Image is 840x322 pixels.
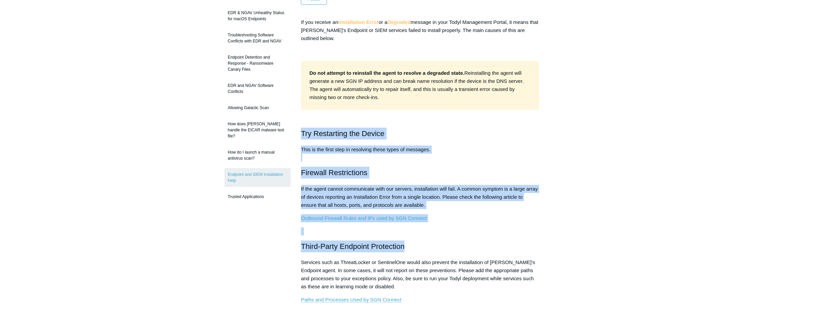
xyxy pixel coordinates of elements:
a: Trusted Applications [224,190,291,203]
a: Endpoint Detention and Response - Ransomware Canary Files [224,51,291,76]
a: How do I launch a manual antivirus scan? [224,146,291,165]
a: How does [PERSON_NAME] handle the EICAR malware test file? [224,118,291,142]
a: Troubleshooting Software Conflicts with EDR and NGAV [224,29,291,47]
p: If you receive an or a message in your Todyl Management Portal, it means that [PERSON_NAME]'s End... [301,18,539,42]
a: EDR & NGAV Unhealthy Status for macOS Endpoints [224,6,291,25]
strong: Degraded [387,19,411,25]
h2: Try Restarting the Device [301,128,539,139]
h2: Firewall Restrictions [301,167,539,179]
td: Reinstalling the agent will generate a new SGN IP address and can break name resolution if the de... [307,66,534,104]
h2: Third-Party Endpoint Protection [301,240,539,252]
strong: Do not attempt to reinstall the agent to resolve a degraded state. [309,70,464,76]
strong: Installation Error [338,19,379,25]
a: EDR and NGAV Software Conflicts [224,79,291,98]
p: Services such as ThreatLocker or SentinelOne would also prevent the installation of [PERSON_NAME]... [301,258,539,291]
p: If the agent cannot communicate with our servers, installation will fail. A common symptom is a l... [301,185,539,209]
a: Paths and Processes Used by SGN Connect [301,297,401,303]
p: This is the first step in resolving these types of messages. [301,146,539,162]
a: Outbound Firewall Rules and IPs used by SGN Connect [301,215,427,221]
a: Endpoint and SIEM Installation Help [224,168,291,187]
a: Allowing Galactic Scan [224,101,291,114]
